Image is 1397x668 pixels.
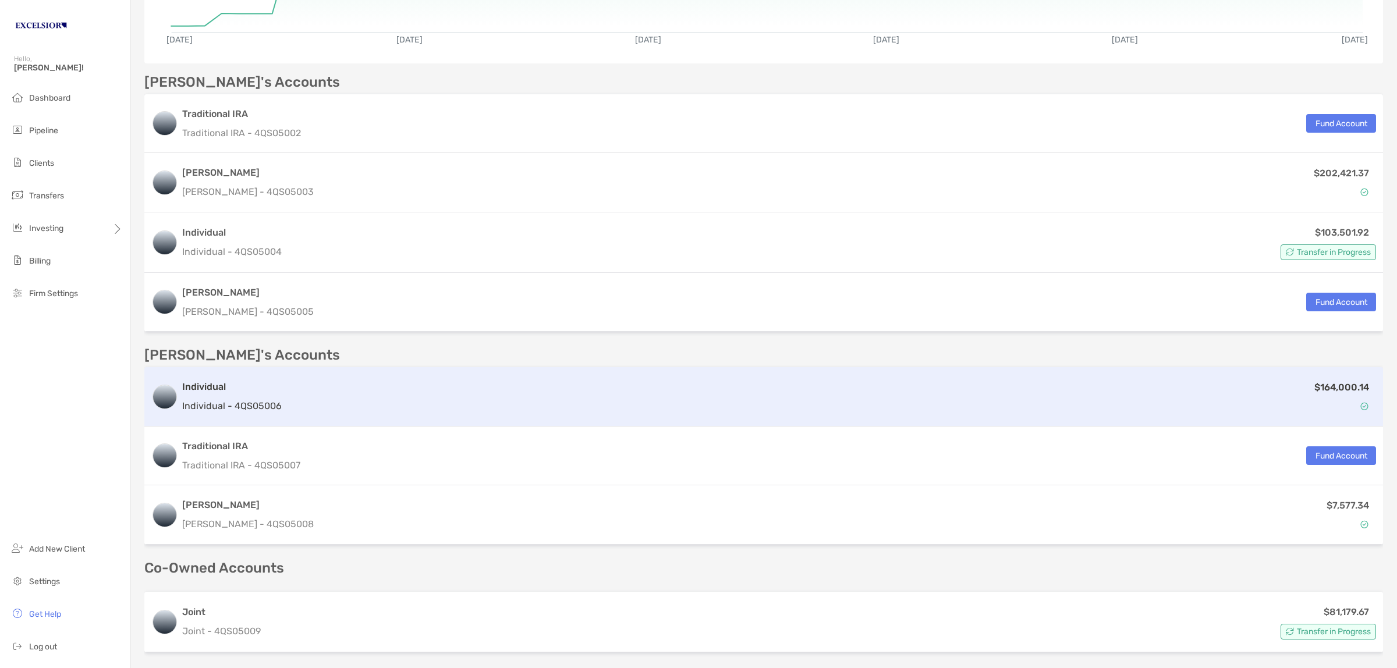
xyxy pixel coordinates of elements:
[29,577,60,587] span: Settings
[182,107,301,121] h3: Traditional IRA
[29,158,54,168] span: Clients
[29,289,78,299] span: Firm Settings
[182,166,314,180] h3: [PERSON_NAME]
[14,5,68,47] img: Zoe Logo
[182,624,261,638] p: Joint - 4QS05009
[1286,248,1294,256] img: Account Status icon
[14,63,123,73] span: [PERSON_NAME]!
[10,123,24,137] img: pipeline icon
[10,90,24,104] img: dashboard icon
[144,348,340,363] p: [PERSON_NAME]'s Accounts
[182,517,314,531] p: [PERSON_NAME] - 4QS05008
[873,35,899,45] text: [DATE]
[1360,520,1368,528] img: Account Status icon
[182,399,282,413] p: Individual - 4QS05006
[10,253,24,267] img: billing icon
[182,126,301,140] p: Traditional IRA - 4QS05002
[144,561,1383,575] p: Co-Owned Accounts
[29,191,64,201] span: Transfers
[1306,293,1376,311] button: Fund Account
[1297,249,1371,255] span: Transfer in Progress
[153,171,176,194] img: logo account
[182,605,261,619] h3: Joint
[1360,402,1368,410] img: Account Status icon
[1342,35,1368,45] text: [DATE]
[182,498,314,512] h3: [PERSON_NAME]
[1315,225,1369,240] p: $103,501.92
[29,642,57,652] span: Log out
[1112,35,1138,45] text: [DATE]
[10,155,24,169] img: clients icon
[396,35,423,45] text: [DATE]
[10,286,24,300] img: firm-settings icon
[10,188,24,202] img: transfers icon
[10,639,24,653] img: logout icon
[153,444,176,467] img: logo account
[182,380,282,394] h3: Individual
[10,221,24,234] img: investing icon
[153,610,176,634] img: logo account
[29,223,63,233] span: Investing
[182,286,314,300] h3: [PERSON_NAME]
[153,385,176,408] img: logo account
[635,35,661,45] text: [DATE]
[29,544,85,554] span: Add New Client
[153,231,176,254] img: logo account
[166,35,193,45] text: [DATE]
[1327,498,1369,513] p: $7,577.34
[1297,628,1371,635] span: Transfer in Progress
[1286,627,1294,635] img: Account Status icon
[182,439,300,453] h3: Traditional IRA
[1360,188,1368,196] img: Account Status icon
[1306,114,1376,133] button: Fund Account
[10,541,24,555] img: add_new_client icon
[182,226,282,240] h3: Individual
[144,75,340,90] p: [PERSON_NAME]'s Accounts
[29,256,51,266] span: Billing
[1324,605,1369,619] p: $81,179.67
[182,244,282,259] p: Individual - 4QS05004
[10,606,24,620] img: get-help icon
[182,458,300,472] p: Traditional IRA - 4QS05007
[182,184,314,199] p: [PERSON_NAME] - 4QS05003
[10,574,24,588] img: settings icon
[1314,380,1369,395] p: $164,000.14
[1314,166,1369,180] p: $202,421.37
[1306,446,1376,465] button: Fund Account
[153,112,176,135] img: logo account
[29,609,61,619] span: Get Help
[153,290,176,314] img: logo account
[182,304,314,319] p: [PERSON_NAME] - 4QS05005
[29,126,58,136] span: Pipeline
[153,503,176,527] img: logo account
[29,93,70,103] span: Dashboard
